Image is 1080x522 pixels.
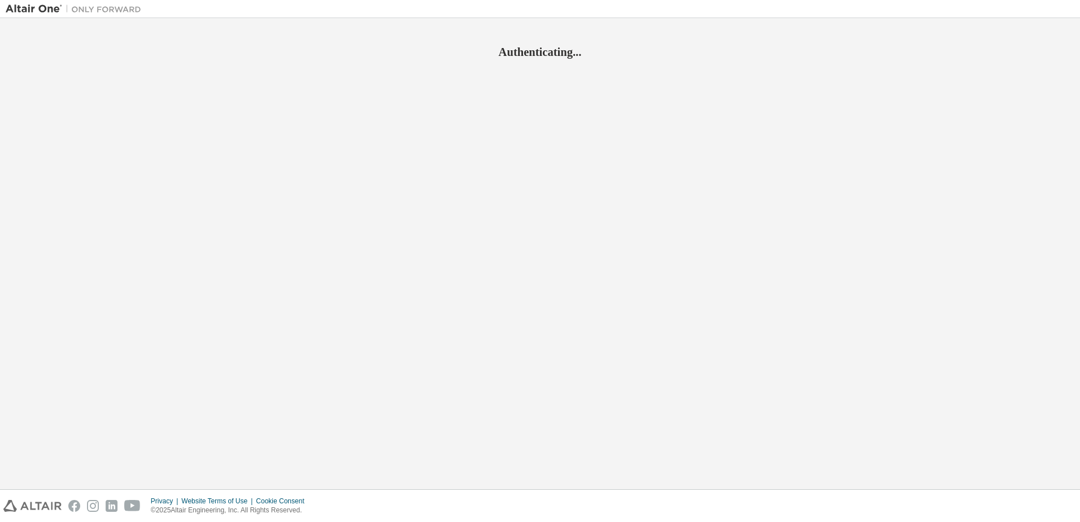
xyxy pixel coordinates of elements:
img: Altair One [6,3,147,15]
div: Privacy [151,497,181,506]
div: Website Terms of Use [181,497,256,506]
p: © 2025 Altair Engineering, Inc. All Rights Reserved. [151,506,311,515]
img: altair_logo.svg [3,500,62,512]
img: youtube.svg [124,500,141,512]
h2: Authenticating... [6,45,1074,59]
img: linkedin.svg [106,500,117,512]
img: facebook.svg [68,500,80,512]
div: Cookie Consent [256,497,311,506]
img: instagram.svg [87,500,99,512]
